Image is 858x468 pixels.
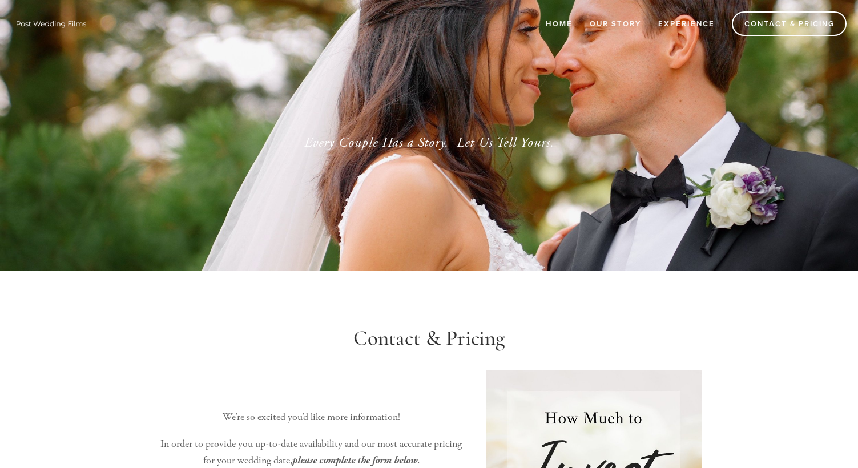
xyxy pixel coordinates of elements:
img: Wisconsin Wedding Videographer [11,15,91,32]
h1: Contact & Pricing [156,326,702,351]
a: Contact & Pricing [732,11,847,36]
a: Our Story [582,14,648,33]
a: Home [538,14,580,33]
p: We’re so excited you’d like more information! [156,409,466,426]
p: Every Couple Has a Story. Let Us Tell Yours. [175,132,684,153]
em: please complete the form below [292,454,417,466]
a: Experience [651,14,722,33]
